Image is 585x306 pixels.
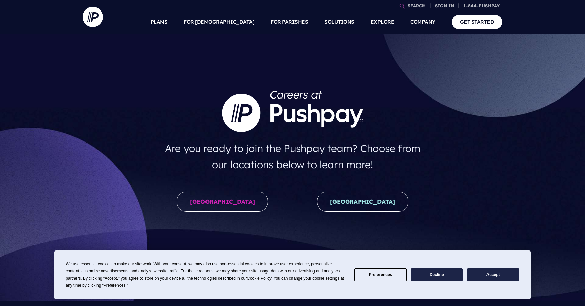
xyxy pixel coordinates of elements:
div: We use essential cookies to make our site work. With your consent, we may also use non-essential ... [66,261,346,289]
div: Cookie Consent Prompt [54,250,531,299]
a: COMPANY [410,10,435,34]
a: FOR PARISHES [270,10,308,34]
span: Preferences [104,283,126,288]
button: Preferences [354,268,407,282]
span: Cookie Policy [247,276,271,281]
a: FOR [DEMOGRAPHIC_DATA] [183,10,254,34]
button: Decline [411,268,463,282]
a: [GEOGRAPHIC_DATA] [317,192,408,212]
a: [GEOGRAPHIC_DATA] [177,192,268,212]
a: EXPLORE [371,10,394,34]
h4: Are you ready to join the Pushpay team? Choose from our locations below to learn more! [158,137,427,175]
a: GET STARTED [452,15,503,29]
a: PLANS [151,10,168,34]
button: Accept [467,268,519,282]
a: SOLUTIONS [324,10,354,34]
